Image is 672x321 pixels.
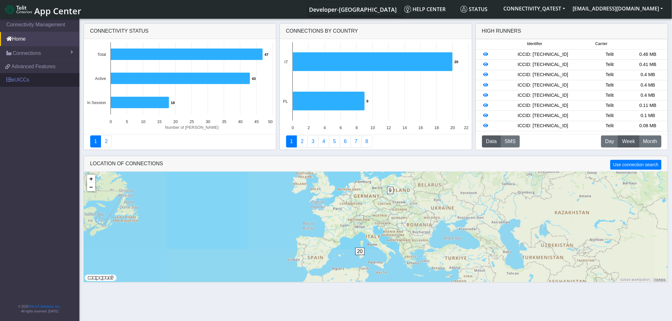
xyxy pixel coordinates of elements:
text: 6 [339,125,342,130]
text: Number of [PERSON_NAME] [165,125,218,130]
span: Identifier [527,41,542,47]
img: knowledge.svg [404,6,411,13]
div: ©2025 MapQuest, | [619,278,668,282]
a: App Center [5,3,80,16]
a: Zoom in [87,175,95,183]
text: 8 [355,125,358,130]
text: 30 [205,119,210,124]
div: 0.41 MB [629,61,667,68]
div: ICCID: [TECHNICAL_ID] [495,71,591,78]
span: Developer-[GEOGRAPHIC_DATA] [309,6,397,13]
text: 20 [450,125,455,130]
a: Carrier [297,135,308,147]
text: 16 [418,125,423,130]
span: Day [605,138,614,145]
text: 25 [189,119,194,124]
button: Data [482,135,501,147]
div: Telit [591,122,629,129]
div: 0.11 MB [629,102,667,109]
div: 0.4 MB [629,71,667,78]
text: 10 [370,125,375,130]
a: Telit IoT Solutions, Inc. [29,305,60,308]
a: Usage by Carrier [329,135,340,147]
text: IT [284,60,288,64]
nav: Summary paging [90,135,270,147]
span: Carrier [595,41,608,47]
span: Connections [13,49,41,57]
button: SMS [501,135,520,147]
a: Usage per Country [307,135,319,147]
text: Active [95,76,106,81]
text: 5 [126,119,128,124]
img: status.svg [460,6,467,13]
text: 9 [366,99,368,103]
text: 4 [324,125,326,130]
a: Not Connected for 30 days [361,135,373,147]
a: Help center [402,3,458,16]
div: Telit [591,71,629,78]
text: 18 [434,125,439,130]
span: Help center [404,6,446,13]
div: 0.46 MB [629,51,667,58]
a: Status [458,3,500,16]
span: Status [460,6,488,13]
text: 40 [238,119,242,124]
div: LOCATION OF CONNECTIONS [84,156,668,172]
span: Month [643,138,657,145]
text: 14 [402,125,407,130]
div: 0.1 MB [629,112,667,119]
a: Connectivity status [90,135,101,147]
a: Connections By Carrier [318,135,329,147]
text: 20 [173,119,178,124]
text: 22 [464,125,468,130]
a: 14 Days Trend [340,135,351,147]
text: 2 [307,125,310,130]
text: In Session [87,100,106,105]
text: 12 [386,125,391,130]
div: ICCID: [TECHNICAL_ID] [495,61,591,68]
button: Month [639,135,661,147]
div: Telit [591,112,629,119]
div: Connections By Country [280,23,472,39]
text: 10 [141,119,145,124]
div: Connectivity status [84,23,276,39]
div: ICCID: [TECHNICAL_ID] [495,112,591,119]
span: Week [622,138,635,145]
text: 35 [222,119,226,124]
text: 15 [157,119,161,124]
nav: Summary paging [286,135,466,147]
div: Telit [591,102,629,109]
text: 20 [454,60,458,64]
button: CONNECTIVITY_QATEST [500,3,569,14]
span: Advanced Features [11,63,56,70]
div: ICCID: [TECHNICAL_ID] [495,122,591,129]
div: Telit [591,61,629,68]
text: 47 [265,53,268,56]
a: Your current platform instance [309,3,397,16]
a: Terms [655,278,666,281]
button: [EMAIL_ADDRESS][DOMAIN_NAME] [569,3,667,14]
text: 18 [171,101,175,105]
text: PL [283,99,288,104]
text: Total [97,52,106,57]
span: App Center [34,5,81,17]
a: Deployment status [101,135,112,147]
div: ICCID: [TECHNICAL_ID] [495,51,591,58]
div: 0.08 MB [629,122,667,129]
a: Connections By Country [286,135,297,147]
div: ICCID: [TECHNICAL_ID] [495,92,591,99]
div: ICCID: [TECHNICAL_ID] [495,102,591,109]
a: Zero Session [351,135,362,147]
span: 9 [387,187,394,194]
text: 43 [252,77,256,81]
div: 0.4 MB [629,82,667,89]
text: 0 [292,125,294,130]
img: logo-telit-cinterion-gw-new.png [5,4,32,15]
div: Telit [591,92,629,99]
div: 0.4 MB [629,92,667,99]
text: 50 [268,119,272,124]
text: 0 [110,119,112,124]
a: Zoom out [87,183,95,191]
div: Telit [591,82,629,89]
button: Use connection search [610,160,661,170]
